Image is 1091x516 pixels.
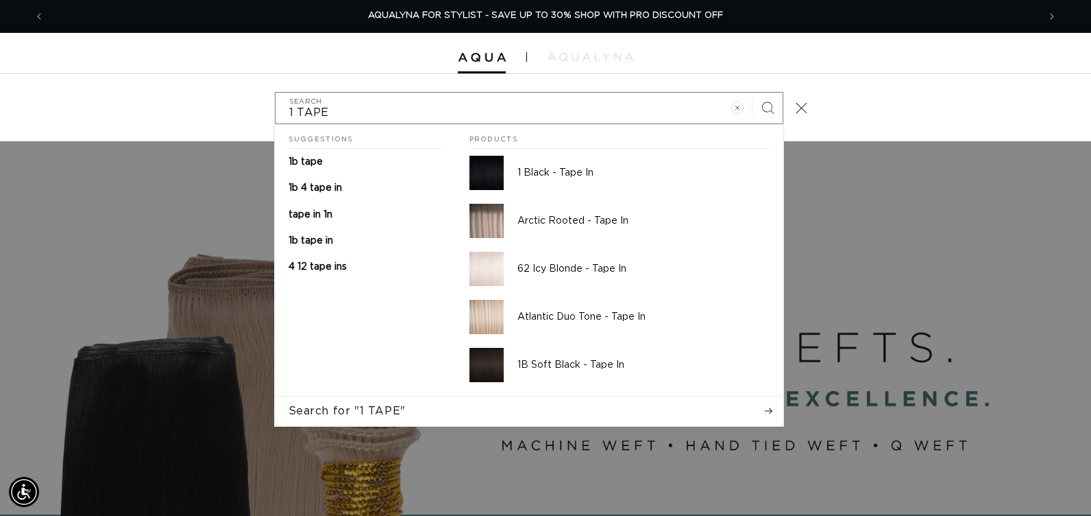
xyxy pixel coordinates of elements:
button: Close [787,93,817,123]
iframe: Chat Widget [1022,450,1091,516]
a: tape in 1n [275,202,456,228]
p: 1b 4 tape in [289,182,342,194]
a: Atlantic Duo Tone - Tape In [456,293,783,341]
span: AQUALYNA FOR STYLIST - SAVE UP TO 30% SHOP WITH PRO DISCOUNT OFF [368,11,723,20]
img: Arctic Rooted - Tape In [469,204,504,238]
a: 4 12 tape ins [275,254,456,280]
p: 1b tape [289,156,323,168]
p: Arctic Rooted - Tape In [517,215,770,227]
p: 1 Black - Tape In [517,167,770,179]
img: 1B Soft Black - Tape In [469,348,504,382]
span: 1b tape in [289,236,333,246]
a: 1 Black - Tape In [456,149,783,197]
a: 1b 4 tape in [275,175,456,201]
p: Atlantic Duo Tone - Tape In [517,311,770,323]
span: tape in 1n [289,210,332,220]
p: 1b tape in [289,235,333,247]
img: 1 Black - Tape In [469,156,504,190]
span: 4 12 tape ins [289,262,347,272]
button: Previous announcement [24,3,54,30]
p: 62 Icy Blonde - Tape In [517,263,770,275]
button: Search [752,93,783,123]
div: Accessibility Menu [9,477,39,507]
span: Search for "1 TAPE" [289,403,406,419]
a: 1B Soft Black - Tape In [456,341,783,389]
p: 4 12 tape ins [289,261,347,273]
button: Clear search term [722,93,752,123]
a: 1b tape [275,149,456,175]
img: 62 Icy Blonde - Tape In [469,252,504,286]
a: 1b tape in [275,228,456,254]
button: Next announcement [1037,3,1067,30]
h2: Suggestions [289,125,442,150]
a: Arctic Rooted - Tape In [456,197,783,245]
p: tape in 1n [289,209,332,221]
span: 1b 4 tape in [289,183,342,193]
img: aqualyna.com [548,53,633,61]
h2: Products [469,125,770,150]
img: Aqua Hair Extensions [458,53,506,62]
input: Search [275,93,783,124]
a: 62 Icy Blonde - Tape In [456,245,783,293]
img: Atlantic Duo Tone - Tape In [469,300,504,334]
p: 1B Soft Black - Tape In [517,359,770,371]
span: 1b tape [289,157,323,167]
